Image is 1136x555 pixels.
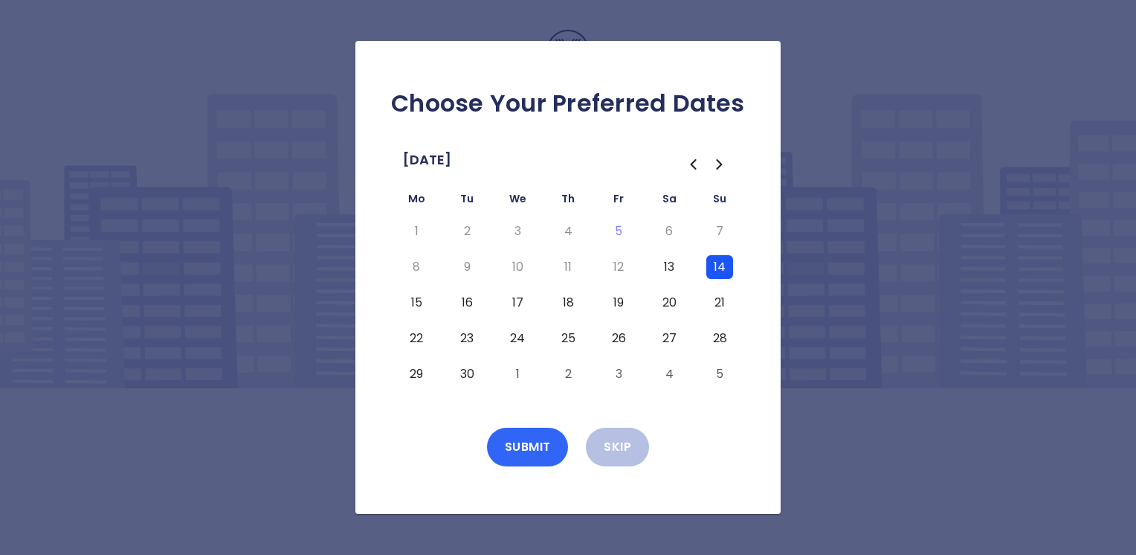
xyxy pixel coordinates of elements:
button: Saturday, October 4th, 2025 [656,362,682,386]
button: Monday, September 22nd, 2025 [403,327,430,350]
button: Sunday, October 5th, 2025 [706,362,733,386]
table: September 2025 [391,190,745,392]
button: Thursday, September 25th, 2025 [555,327,581,350]
button: Thursday, October 2nd, 2025 [555,362,581,386]
button: Go to the Next Month [706,151,733,178]
button: Sunday, September 28th, 2025 [706,327,733,350]
th: Wednesday [492,190,543,214]
button: Skip [586,428,649,466]
h2: Choose Your Preferred Dates [379,89,757,118]
button: Wednesday, September 3rd, 2025 [504,219,531,243]
th: Sunday [694,190,745,214]
button: Tuesday, September 2nd, 2025 [454,219,480,243]
th: Saturday [644,190,694,214]
button: Wednesday, September 24th, 2025 [504,327,531,350]
button: Thursday, September 11th, 2025 [555,255,581,279]
button: Saturday, September 20th, 2025 [656,291,682,315]
th: Friday [593,190,644,214]
button: Thursday, September 18th, 2025 [555,291,581,315]
button: Friday, September 19th, 2025 [605,291,632,315]
button: Tuesday, September 9th, 2025 [454,255,480,279]
img: Logo [494,30,642,103]
button: Wednesday, September 10th, 2025 [504,255,531,279]
button: Saturday, September 27th, 2025 [656,327,682,350]
button: Go to the Previous Month [680,151,706,178]
button: Monday, September 29th, 2025 [403,362,430,386]
button: Friday, October 3rd, 2025 [605,362,632,386]
button: Monday, September 15th, 2025 [403,291,430,315]
button: Submit [487,428,569,466]
button: Sunday, September 7th, 2025 [706,219,733,243]
button: Thursday, September 4th, 2025 [555,219,581,243]
span: [DATE] [403,148,451,172]
button: Saturday, September 13th, 2025 [656,255,682,279]
button: Friday, September 12th, 2025 [605,255,632,279]
th: Tuesday [442,190,492,214]
button: Tuesday, September 16th, 2025 [454,291,480,315]
button: Monday, September 8th, 2025 [403,255,430,279]
button: Sunday, September 14th, 2025, selected [706,255,733,279]
button: Wednesday, September 17th, 2025 [504,291,531,315]
button: Friday, September 26th, 2025 [605,327,632,350]
th: Monday [391,190,442,214]
button: Sunday, September 21st, 2025 [706,291,733,315]
button: Tuesday, September 30th, 2025 [454,362,480,386]
button: Today, Friday, September 5th, 2025 [605,219,632,243]
button: Monday, September 1st, 2025 [403,219,430,243]
th: Thursday [543,190,593,214]
button: Saturday, September 6th, 2025 [656,219,682,243]
button: Wednesday, October 1st, 2025 [504,362,531,386]
button: Tuesday, September 23rd, 2025 [454,327,480,350]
